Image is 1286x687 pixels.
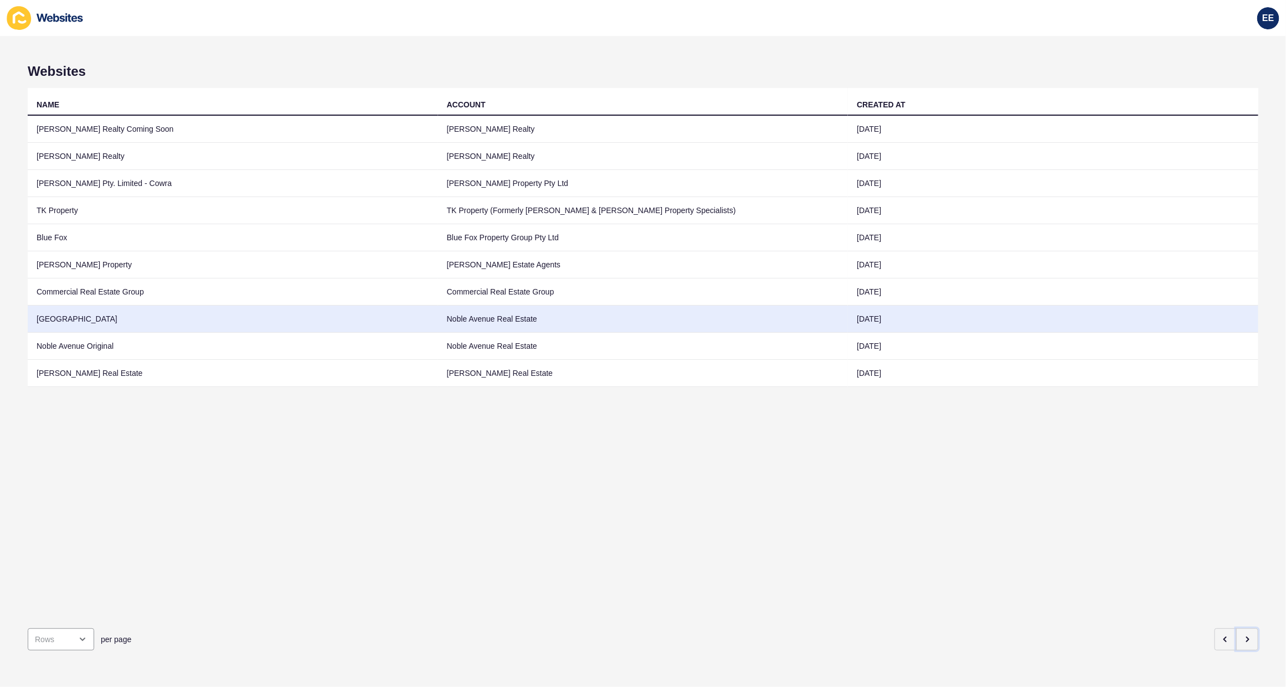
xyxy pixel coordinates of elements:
div: open menu [28,628,94,650]
td: [PERSON_NAME] Pty. Limited - Cowra [28,170,438,197]
td: [DATE] [848,306,1258,333]
td: [DATE] [848,278,1258,306]
td: [PERSON_NAME] Real Estate [28,360,438,387]
td: [PERSON_NAME] Real Estate [438,360,848,387]
td: TK Property (Formerly [PERSON_NAME] & [PERSON_NAME] Property Specialists) [438,197,848,224]
span: EE [1262,13,1274,24]
h1: Websites [28,64,1258,79]
div: CREATED AT [857,99,906,110]
td: [DATE] [848,143,1258,170]
td: [PERSON_NAME] Realty [438,116,848,143]
td: [DATE] [848,197,1258,224]
td: Noble Avenue Original [28,333,438,360]
td: Noble Avenue Real Estate [438,333,848,360]
td: [DATE] [848,116,1258,143]
td: [DATE] [848,333,1258,360]
div: ACCOUNT [447,99,486,110]
td: [DATE] [848,251,1258,278]
td: [PERSON_NAME] Estate Agents [438,251,848,278]
td: [PERSON_NAME] Realty Coming Soon [28,116,438,143]
td: [PERSON_NAME] Realty [438,143,848,170]
td: [GEOGRAPHIC_DATA] [28,306,438,333]
td: [PERSON_NAME] Property [28,251,438,278]
td: [DATE] [848,224,1258,251]
td: Blue Fox Property Group Pty Ltd [438,224,848,251]
td: Commercial Real Estate Group [438,278,848,306]
td: [DATE] [848,360,1258,387]
div: NAME [37,99,59,110]
td: TK Property [28,197,438,224]
span: per page [101,634,131,645]
td: Noble Avenue Real Estate [438,306,848,333]
td: Commercial Real Estate Group [28,278,438,306]
td: [PERSON_NAME] Realty [28,143,438,170]
td: [PERSON_NAME] Property Pty Ltd [438,170,848,197]
td: Blue Fox [28,224,438,251]
td: [DATE] [848,170,1258,197]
